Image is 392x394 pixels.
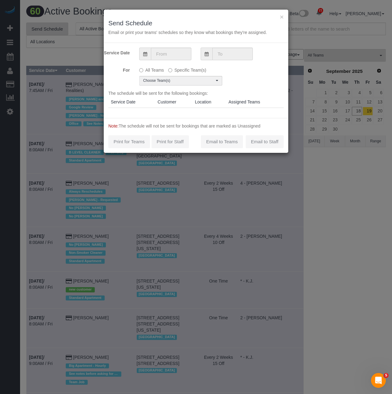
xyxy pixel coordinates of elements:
p: The schedule will not be sent for bookings that are marked as Unassigned [108,123,284,129]
button: × [280,14,284,20]
th: Location [193,96,226,108]
div: The schedule will be sent for the following bookings: [108,90,284,113]
label: All Teams [139,65,164,73]
h3: Send Schedule [108,19,284,27]
button: Choose Team(s) [139,76,222,86]
label: For [104,65,135,73]
th: Assigned Teams [226,96,284,108]
input: From [151,48,191,60]
th: Customer [155,96,193,108]
span: Note: [108,124,119,128]
label: Specific Team(s) [168,65,206,73]
input: All Teams [139,68,143,72]
span: Choose Team(s) [143,78,214,83]
label: Service Date [104,48,135,56]
span: 5 [384,373,389,378]
iframe: Intercom live chat [371,373,386,388]
input: Specific Team(s) [168,68,172,72]
input: To [212,48,253,60]
p: Email or print your teams' schedules so they know what bookings they're assigned. [108,29,284,36]
th: Service Date [108,96,155,108]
